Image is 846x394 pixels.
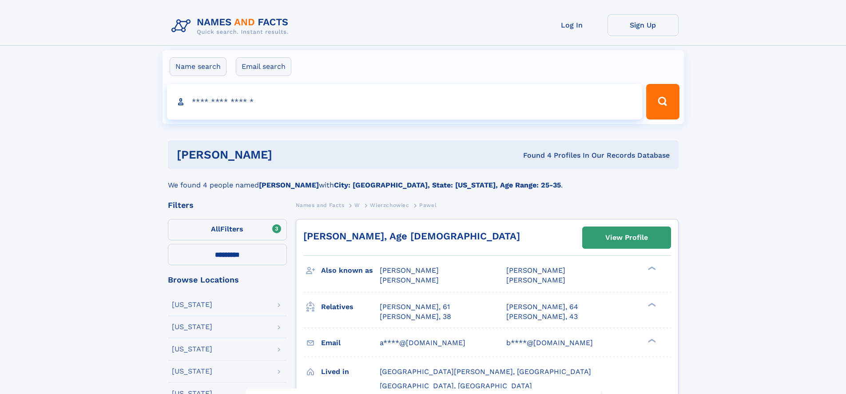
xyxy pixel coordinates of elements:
[321,335,380,350] h3: Email
[168,219,287,240] label: Filters
[296,199,345,211] a: Names and Facts
[211,225,220,233] span: All
[605,227,648,248] div: View Profile
[168,14,296,38] img: Logo Names and Facts
[583,227,671,248] a: View Profile
[646,338,656,343] div: ❯
[646,266,656,271] div: ❯
[321,364,380,379] h3: Lived in
[172,346,212,353] div: [US_STATE]
[506,266,565,275] span: [PERSON_NAME]
[170,57,226,76] label: Name search
[419,202,437,208] span: Pawel
[370,199,409,211] a: Wierzchowiec
[354,202,360,208] span: W
[172,368,212,375] div: [US_STATE]
[380,266,439,275] span: [PERSON_NAME]
[259,181,319,189] b: [PERSON_NAME]
[303,231,520,242] a: [PERSON_NAME], Age [DEMOGRAPHIC_DATA]
[321,299,380,314] h3: Relatives
[168,169,679,191] div: We found 4 people named with .
[354,199,360,211] a: W
[380,312,451,322] a: [PERSON_NAME], 38
[506,276,565,284] span: [PERSON_NAME]
[380,367,591,376] span: [GEOGRAPHIC_DATA][PERSON_NAME], [GEOGRAPHIC_DATA]
[506,312,578,322] a: [PERSON_NAME], 43
[536,14,608,36] a: Log In
[397,151,670,160] div: Found 4 Profiles In Our Records Database
[177,149,398,160] h1: [PERSON_NAME]
[380,276,439,284] span: [PERSON_NAME]
[167,84,643,119] input: search input
[172,301,212,308] div: [US_STATE]
[608,14,679,36] a: Sign Up
[168,201,287,209] div: Filters
[321,263,380,278] h3: Also known as
[506,302,578,312] a: [PERSON_NAME], 64
[380,382,532,390] span: [GEOGRAPHIC_DATA], [GEOGRAPHIC_DATA]
[380,302,450,312] a: [PERSON_NAME], 61
[370,202,409,208] span: Wierzchowiec
[334,181,561,189] b: City: [GEOGRAPHIC_DATA], State: [US_STATE], Age Range: 25-35
[236,57,291,76] label: Email search
[168,276,287,284] div: Browse Locations
[646,84,679,119] button: Search Button
[646,302,656,307] div: ❯
[172,323,212,330] div: [US_STATE]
